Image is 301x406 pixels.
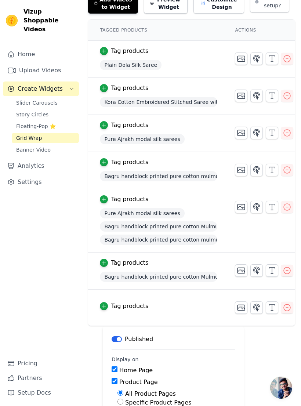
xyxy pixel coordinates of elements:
button: Tag products [100,121,148,130]
div: Tag products [111,121,148,130]
span: Bagru handblock printed pure cotton mulmul sarees with blouse piece. [100,171,217,181]
a: Home [3,47,79,62]
span: Kora Cotton Embroidered Stitched Saree with Unstitched Blouse [100,97,217,107]
a: Settings [3,175,79,189]
span: Bagru handblock printed pure cotton Mulmul Saree with blouse piece [100,221,217,232]
a: Floating-Pop ⭐ [12,121,79,131]
span: Story Circles [16,111,48,118]
span: Plain Dola Silk Saree [100,60,162,70]
button: Change Thumbnail [235,164,247,176]
div: Tag products [111,47,148,55]
div: Tag products [111,302,148,311]
button: Change Thumbnail [235,301,247,314]
label: All Product Pages [125,390,176,397]
span: Bagru handblock printed pure cotton Mulmul Saree with blouse piece [100,272,217,282]
a: Setup Docs [3,385,79,400]
label: Product Page [119,378,158,385]
a: Pricing [3,356,79,371]
th: Tagged Products [91,20,226,41]
div: Open chat [270,377,292,399]
button: Tag products [100,195,148,204]
span: Create Widgets [18,84,63,93]
span: Banner Video [16,146,51,153]
span: Slider Carousels [16,99,58,106]
button: Tag products [100,302,148,311]
button: Change Thumbnail [235,90,247,102]
a: Banner Video [12,145,79,155]
a: Slider Carousels [12,98,79,108]
span: Pure Ajrakh modal silk sarees [100,208,184,218]
legend: Display on [112,356,139,363]
span: Grid Wrap [16,134,42,142]
img: Vizup [6,15,18,26]
button: Create Widgets [3,81,79,96]
a: Partners [3,371,79,385]
a: Analytics [3,159,79,173]
button: Tag products [100,84,148,93]
button: Change Thumbnail [235,264,247,277]
button: Change Thumbnail [235,52,247,65]
p: Published [125,335,153,344]
label: Specific Product Pages [125,399,191,406]
span: Bagru handblock printed pure cotton mulmul sarees with blouse piece. [100,235,217,245]
button: Tag products [100,158,148,167]
span: Pure Ajrakh modal silk sarees [100,134,184,144]
div: Tag products [111,84,148,93]
a: Story Circles [12,109,79,120]
div: Tag products [111,258,148,267]
button: Tag products [100,47,148,55]
button: Change Thumbnail [235,127,247,139]
button: Change Thumbnail [235,201,247,213]
span: Vizup Shoppable Videos [23,7,76,34]
span: Floating-Pop ⭐ [16,123,56,130]
a: Grid Wrap [12,133,79,143]
label: Home Page [119,367,153,374]
button: Tag products [100,258,148,267]
a: Upload Videos [3,63,79,78]
div: Tag products [111,195,148,204]
div: Tag products [111,158,148,167]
